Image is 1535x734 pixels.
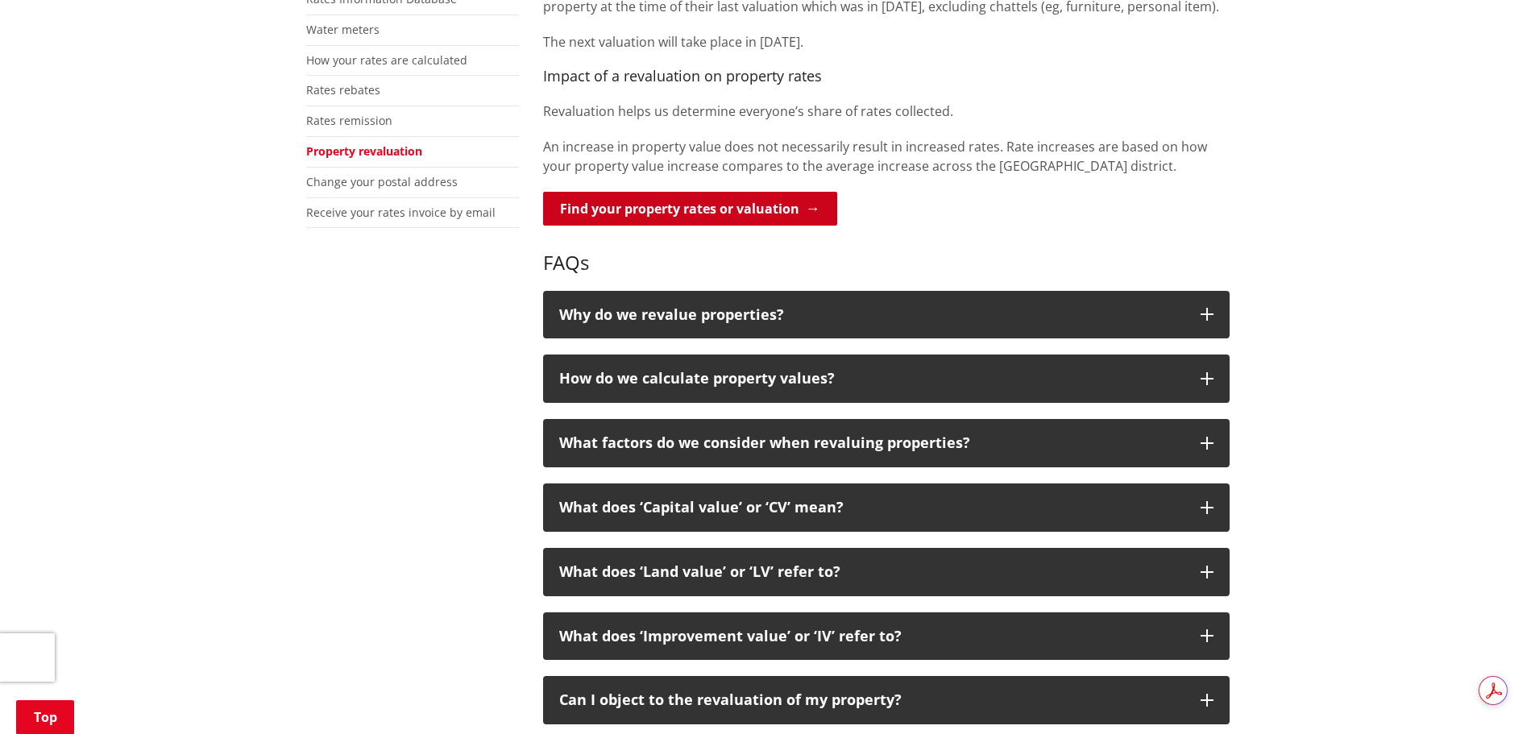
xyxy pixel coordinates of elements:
p: Can I object to the revaluation of my property? [559,692,1184,708]
a: Rates rebates [306,82,380,97]
a: Change your postal address [306,174,458,189]
button: Can I object to the revaluation of my property? [543,676,1230,724]
a: Top [16,700,74,734]
h4: Impact of a revaluation on property rates [543,68,1230,85]
p: An increase in property value does not necessarily result in increased rates. Rate increases are ... [543,137,1230,176]
button: How do we calculate property values? [543,355,1230,403]
p: Revaluation helps us determine everyone’s share of rates collected. [543,102,1230,121]
p: What does ‘Capital value’ or ‘CV’ mean? [559,500,1184,516]
p: What does ‘Land value’ or ‘LV’ refer to? [559,564,1184,580]
a: Rates remission [306,113,392,128]
button: Why do we revalue properties? [543,291,1230,339]
p: The next valuation will take place in [DATE]. [543,32,1230,52]
button: What does ‘Capital value’ or ‘CV’ mean? [543,483,1230,532]
a: How your rates are calculated [306,52,467,68]
a: Receive your rates invoice by email [306,205,496,220]
p: How do we calculate property values? [559,371,1184,387]
a: Water meters [306,22,380,37]
iframe: Messenger Launcher [1461,666,1519,724]
button: What factors do we consider when revaluing properties? [543,419,1230,467]
p: Why do we revalue properties? [559,307,1184,323]
p: What factors do we consider when revaluing properties? [559,435,1184,451]
button: What does ‘Improvement value’ or ‘IV’ refer to? [543,612,1230,661]
a: Find your property rates or valuation [543,192,837,226]
p: What does ‘Improvement value’ or ‘IV’ refer to? [559,628,1184,645]
h3: FAQs [543,228,1230,275]
a: Property revaluation [306,143,422,159]
button: What does ‘Land value’ or ‘LV’ refer to? [543,548,1230,596]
